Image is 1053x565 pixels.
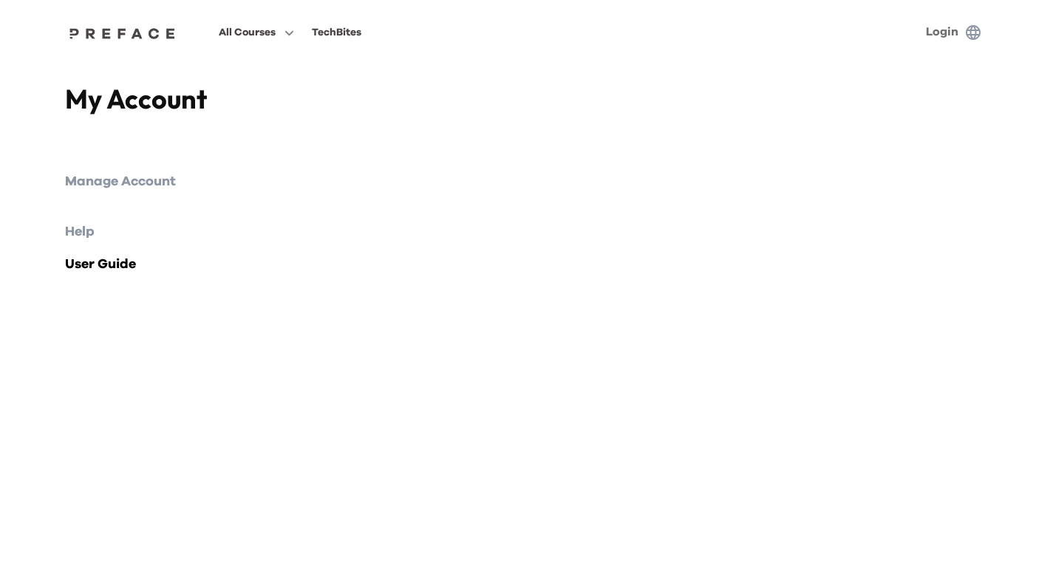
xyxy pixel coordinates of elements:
[219,24,276,41] span: All Courses
[65,222,989,242] h2: Help
[66,27,180,39] img: Preface Logo
[65,171,989,192] h2: Manage Account
[66,27,180,38] a: Preface Logo
[65,254,989,275] a: User Guide
[65,83,527,115] h4: My Account
[926,26,958,38] a: Login
[214,23,299,42] button: All Courses
[312,24,361,41] div: TechBites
